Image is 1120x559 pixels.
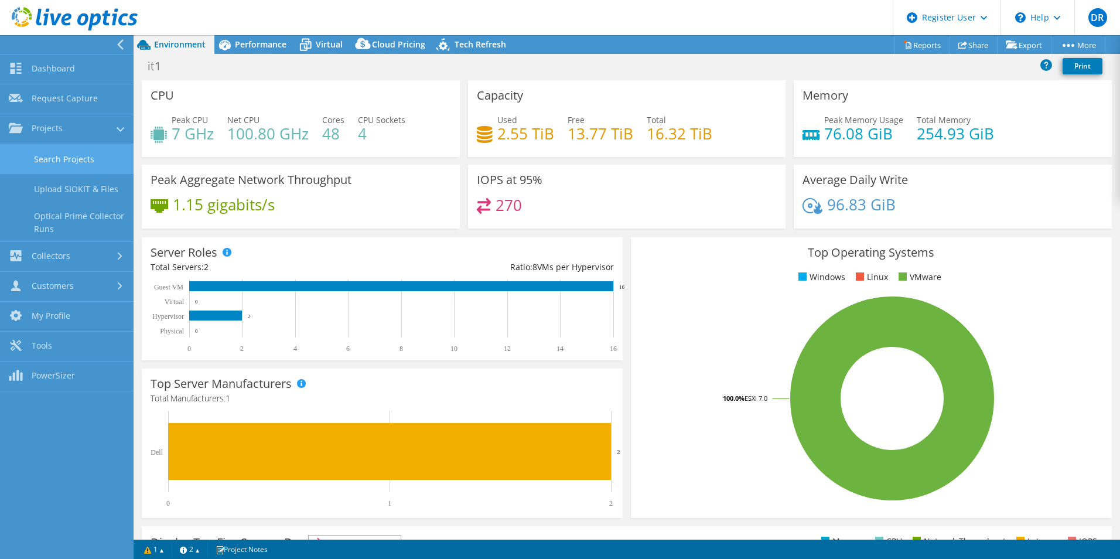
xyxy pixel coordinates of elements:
h4: 96.83 GiB [827,198,896,211]
span: Cloud Pricing [372,39,425,50]
a: Reports [894,36,950,54]
li: Latency [1013,535,1057,548]
span: Peak Memory Usage [824,114,903,125]
span: Peak CPU [172,114,208,125]
div: Ratio: VMs per Hypervisor [382,261,613,274]
span: 8 [532,261,537,272]
text: 2 [617,448,620,455]
tspan: ESXi 7.0 [745,394,767,403]
li: Linux [853,271,888,284]
h4: 2.55 TiB [497,127,554,140]
h4: 7 GHz [172,127,214,140]
text: Dell [151,448,163,456]
span: CPU Sockets [358,114,405,125]
svg: \n [1015,12,1026,23]
h3: Capacity [477,89,523,102]
text: 0 [166,499,170,507]
span: 2 [204,261,209,272]
span: Total [647,114,666,125]
h1: it1 [142,60,179,73]
text: Guest VM [154,283,183,291]
h4: 100.80 GHz [227,127,309,140]
tspan: 100.0% [723,394,745,403]
span: Total Memory [917,114,971,125]
a: Print [1063,58,1102,74]
text: 6 [346,345,350,353]
h4: 48 [322,127,344,140]
text: 2 [609,499,613,507]
text: Hypervisor [152,312,184,321]
h3: Top Operating Systems [640,246,1103,259]
text: 8 [399,345,403,353]
h4: 270 [496,199,522,212]
li: Memory [818,535,865,548]
span: Virtual [316,39,343,50]
text: Virtual [165,298,185,306]
span: Free [568,114,585,125]
h3: Peak Aggregate Network Throughput [151,173,351,186]
a: More [1051,36,1105,54]
text: 12 [504,345,511,353]
text: 2 [248,313,251,319]
h4: 16.32 TiB [647,127,712,140]
text: 16 [619,284,625,290]
text: 2 [240,345,244,353]
h4: 254.93 GiB [917,127,994,140]
span: 1 [226,393,230,404]
h4: Total Manufacturers: [151,392,614,405]
text: 10 [450,345,457,353]
span: Cores [322,114,344,125]
h3: Top Server Manufacturers [151,377,292,390]
text: 16 [610,345,617,353]
h3: Server Roles [151,246,217,259]
li: VMware [896,271,941,284]
a: Project Notes [207,542,276,557]
li: Network Throughput [910,535,1006,548]
text: 0 [195,328,198,334]
span: Tech Refresh [455,39,506,50]
li: IOPS [1065,535,1097,548]
h3: IOPS at 95% [477,173,542,186]
h4: 4 [358,127,405,140]
text: 1 [388,499,391,507]
span: DR [1088,8,1107,27]
span: Performance [235,39,286,50]
h3: CPU [151,89,174,102]
li: CPU [872,535,902,548]
div: Total Servers: [151,261,382,274]
h4: 13.77 TiB [568,127,633,140]
text: 0 [195,299,198,305]
text: 0 [187,345,191,353]
a: Share [950,36,998,54]
li: Windows [795,271,845,284]
a: Export [997,36,1051,54]
h4: 1.15 gigabits/s [173,198,275,211]
span: Used [497,114,517,125]
span: Net CPU [227,114,259,125]
h3: Average Daily Write [803,173,908,186]
h4: 76.08 GiB [824,127,903,140]
text: 4 [293,345,297,353]
a: 1 [136,542,172,557]
h3: Memory [803,89,848,102]
span: IOPS [309,536,401,550]
text: Physical [160,327,184,335]
a: 2 [172,542,208,557]
text: 14 [556,345,564,353]
span: Environment [154,39,206,50]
